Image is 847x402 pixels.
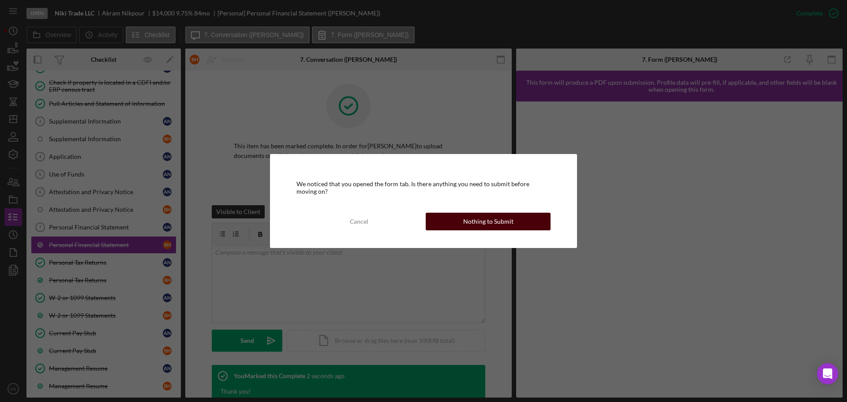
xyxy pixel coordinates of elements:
[296,180,551,195] div: We noticed that you opened the form tab. Is there anything you need to submit before moving on?
[296,213,421,230] button: Cancel
[817,363,838,384] div: Open Intercom Messenger
[463,213,513,230] div: Nothing to Submit
[426,213,551,230] button: Nothing to Submit
[350,213,368,230] div: Cancel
